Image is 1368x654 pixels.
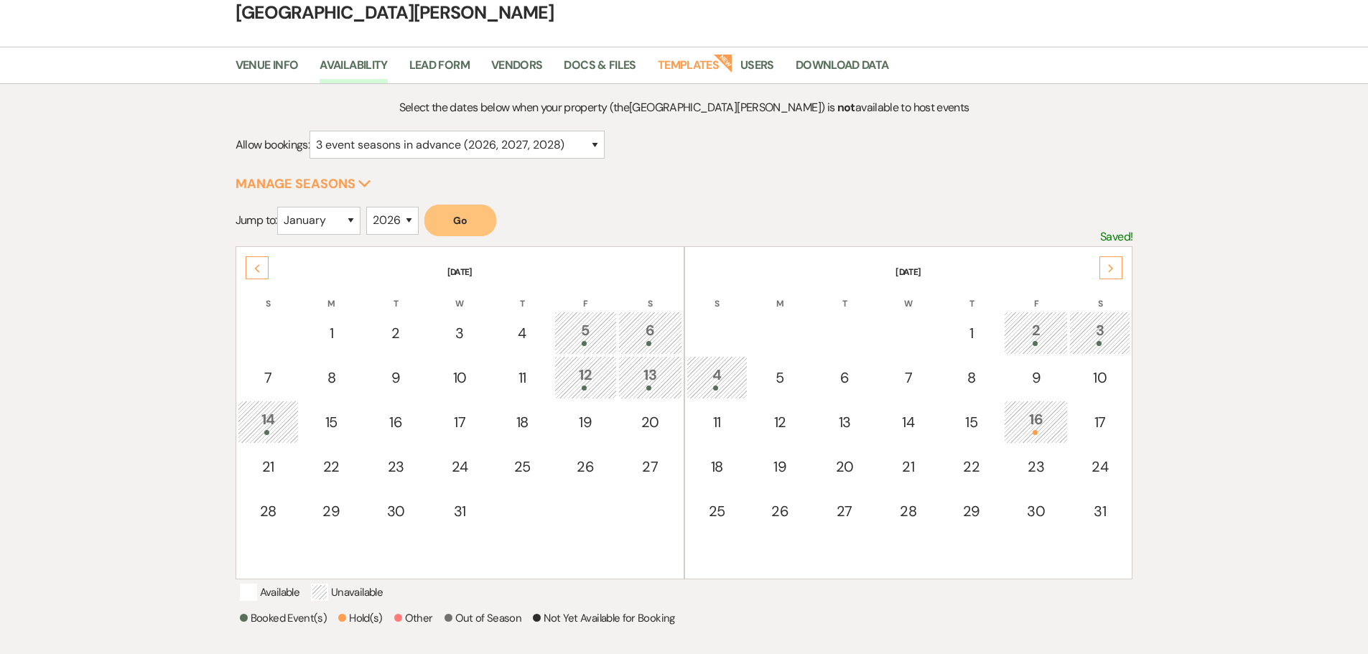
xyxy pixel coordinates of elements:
[500,456,545,477] div: 25
[1012,500,1060,522] div: 30
[348,98,1020,117] p: Select the dates below when your property (the [GEOGRAPHIC_DATA][PERSON_NAME] ) is available to h...
[948,456,995,477] div: 22
[1012,408,1060,435] div: 16
[948,500,995,522] div: 29
[1012,456,1060,477] div: 23
[308,456,355,477] div: 22
[424,205,496,236] button: Go
[885,456,931,477] div: 21
[757,456,804,477] div: 19
[308,411,355,433] div: 15
[626,364,674,391] div: 13
[837,100,855,115] strong: not
[713,52,733,73] strong: New
[1004,280,1068,310] th: F
[694,456,740,477] div: 18
[236,177,371,190] button: Manage Seasons
[246,456,291,477] div: 21
[1077,456,1122,477] div: 24
[308,322,355,344] div: 1
[437,367,483,388] div: 10
[626,319,674,346] div: 6
[687,280,748,310] th: S
[437,322,483,344] div: 3
[246,367,291,388] div: 7
[300,280,363,310] th: M
[749,280,811,310] th: M
[820,411,868,433] div: 13
[820,500,868,522] div: 27
[1077,500,1122,522] div: 31
[240,609,327,627] p: Booked Event(s)
[238,280,299,310] th: S
[236,212,277,228] span: Jump to:
[372,322,420,344] div: 2
[1077,319,1122,346] div: 3
[626,411,674,433] div: 20
[658,56,719,83] a: Templates
[562,456,609,477] div: 26
[757,411,804,433] div: 12
[940,280,1002,310] th: T
[308,367,355,388] div: 8
[820,367,868,388] div: 6
[757,367,804,388] div: 5
[394,609,433,627] p: Other
[372,367,420,388] div: 9
[820,456,868,477] div: 20
[236,137,310,152] span: Allow bookings:
[796,56,889,83] a: Download Data
[564,56,636,83] a: Docs & Files
[885,411,931,433] div: 14
[1069,280,1130,310] th: S
[311,584,383,601] p: Unavailable
[757,500,804,522] div: 26
[1100,228,1132,246] p: Saved!
[240,584,299,601] p: Available
[491,56,543,83] a: Vendors
[445,609,522,627] p: Out of Season
[1077,367,1122,388] div: 10
[885,500,931,522] div: 28
[364,280,428,310] th: T
[1077,411,1122,433] div: 17
[338,609,383,627] p: Hold(s)
[694,411,740,433] div: 11
[626,456,674,477] div: 27
[246,500,291,522] div: 28
[618,280,682,310] th: S
[885,367,931,388] div: 7
[238,248,682,279] th: [DATE]
[562,364,609,391] div: 12
[500,411,545,433] div: 18
[812,280,876,310] th: T
[429,280,490,310] th: W
[948,367,995,388] div: 8
[948,411,995,433] div: 15
[562,319,609,346] div: 5
[694,500,740,522] div: 25
[533,609,674,627] p: Not Yet Available for Booking
[500,367,545,388] div: 11
[562,411,609,433] div: 19
[554,280,617,310] th: F
[320,56,387,83] a: Availability
[500,322,545,344] div: 4
[694,364,740,391] div: 4
[687,248,1131,279] th: [DATE]
[372,411,420,433] div: 16
[437,411,483,433] div: 17
[437,456,483,477] div: 24
[1012,319,1060,346] div: 2
[308,500,355,522] div: 29
[236,56,299,83] a: Venue Info
[372,456,420,477] div: 23
[878,280,939,310] th: W
[492,280,553,310] th: T
[1012,367,1060,388] div: 9
[948,322,995,344] div: 1
[740,56,774,83] a: Users
[437,500,483,522] div: 31
[372,500,420,522] div: 30
[409,56,470,83] a: Lead Form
